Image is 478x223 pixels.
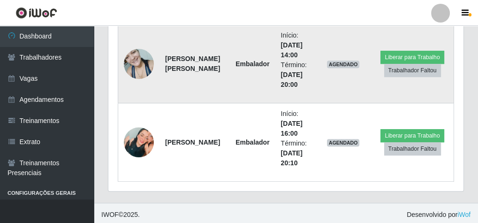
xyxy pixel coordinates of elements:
li: Início: [281,109,310,138]
button: Liberar para Trabalho [380,129,444,142]
span: Desenvolvido por [407,210,470,220]
time: [DATE] 20:10 [281,149,303,167]
strong: [PERSON_NAME] [PERSON_NAME] [165,55,220,72]
button: Trabalhador Faltou [384,64,441,77]
span: AGENDADO [327,61,360,68]
time: [DATE] 16:00 [281,120,303,137]
time: [DATE] 14:00 [281,41,303,59]
strong: [PERSON_NAME] [165,138,220,146]
span: AGENDADO [327,139,360,146]
img: 1692629764631.jpeg [124,127,154,157]
strong: Embalador [235,60,269,68]
time: [DATE] 20:00 [281,71,303,88]
button: Trabalhador Faltou [384,142,441,155]
span: IWOF [101,211,119,218]
img: 1714959691742.jpeg [124,44,154,84]
li: Término: [281,138,310,168]
li: Início: [281,31,310,60]
a: iWof [457,211,470,218]
img: CoreUI Logo [15,7,57,19]
span: © 2025 . [101,210,140,220]
li: Término: [281,60,310,90]
strong: Embalador [235,138,269,146]
button: Liberar para Trabalho [380,51,444,64]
